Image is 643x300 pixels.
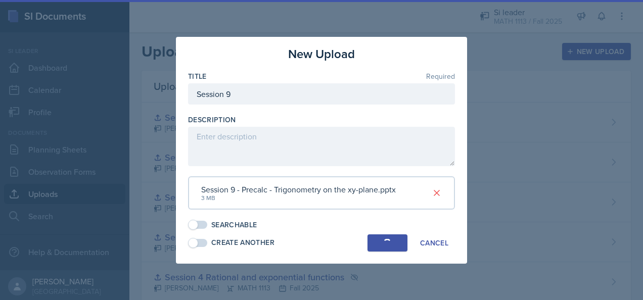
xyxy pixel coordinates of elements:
[288,45,355,63] h3: New Upload
[426,73,455,80] span: Required
[188,83,455,105] input: Enter title
[188,115,236,125] label: Description
[211,220,257,230] div: Searchable
[414,234,455,252] button: Cancel
[201,193,396,203] div: 3 MB
[201,183,396,195] div: Session 9 - Precalc - Trigonometry on the xy-plane.pptx
[211,237,274,248] div: Create Another
[188,71,207,81] label: Title
[420,239,448,247] div: Cancel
